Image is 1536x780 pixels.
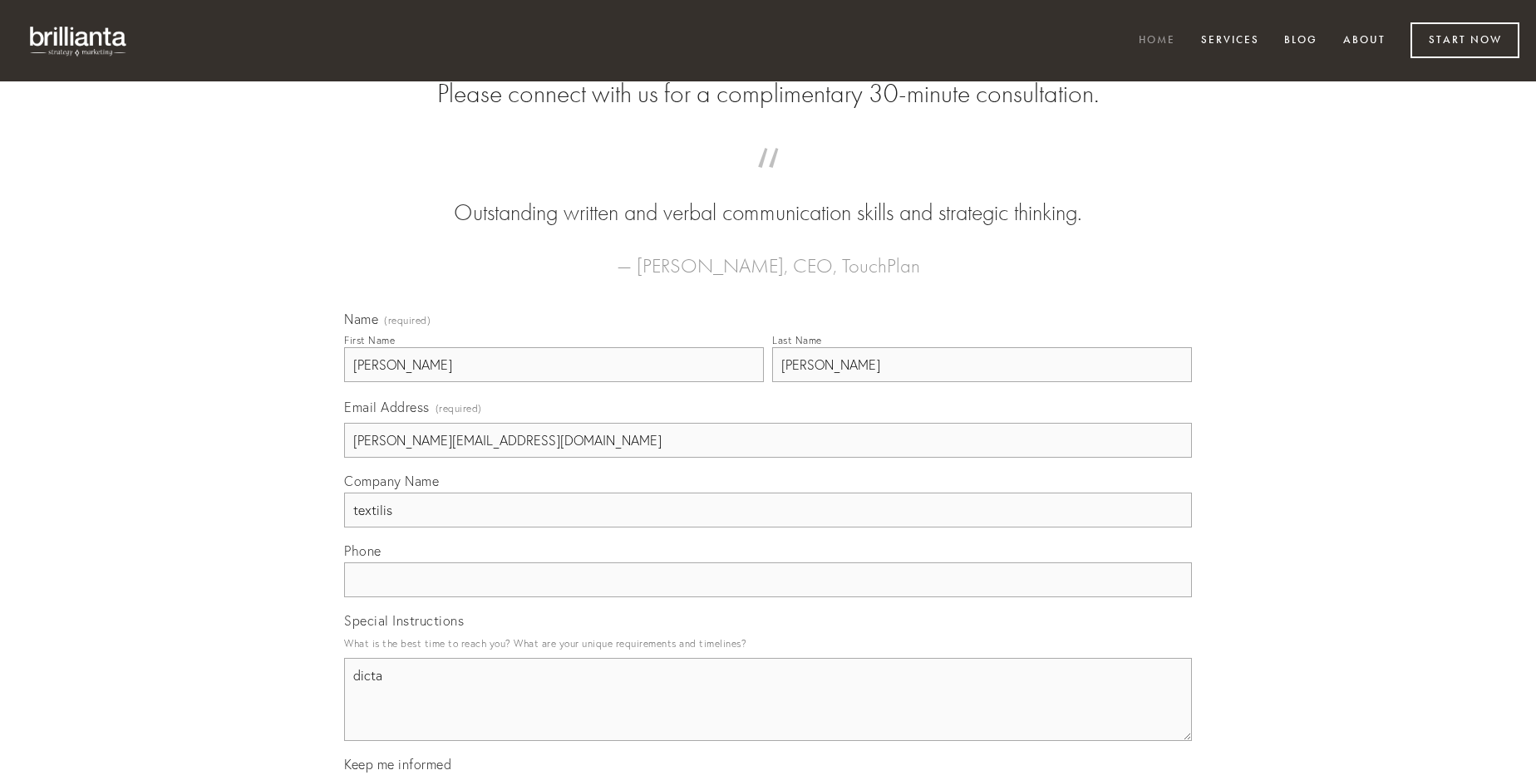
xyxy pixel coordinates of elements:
[772,334,822,346] div: Last Name
[344,658,1192,741] textarea: dicta
[436,397,482,419] span: (required)
[384,316,431,326] span: (required)
[344,399,430,415] span: Email Address
[371,229,1165,282] figcaption: — [PERSON_NAME], CEO, TouchPlan
[344,311,378,327] span: Name
[344,78,1192,110] h2: Please connect with us for a complimentary 30-minute consultation.
[344,473,439,489] span: Company Name
[1128,27,1186,55] a: Home
[344,334,395,346] div: First Name
[344,632,1192,655] p: What is the best time to reach you? What are your unique requirements and timelines?
[1273,27,1328,55] a: Blog
[1410,22,1519,58] a: Start Now
[344,756,451,773] span: Keep me informed
[17,17,141,65] img: brillianta - research, strategy, marketing
[344,612,464,629] span: Special Instructions
[371,164,1165,229] blockquote: Outstanding written and verbal communication skills and strategic thinking.
[1332,27,1396,55] a: About
[1190,27,1270,55] a: Services
[371,164,1165,197] span: “
[344,542,382,559] span: Phone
